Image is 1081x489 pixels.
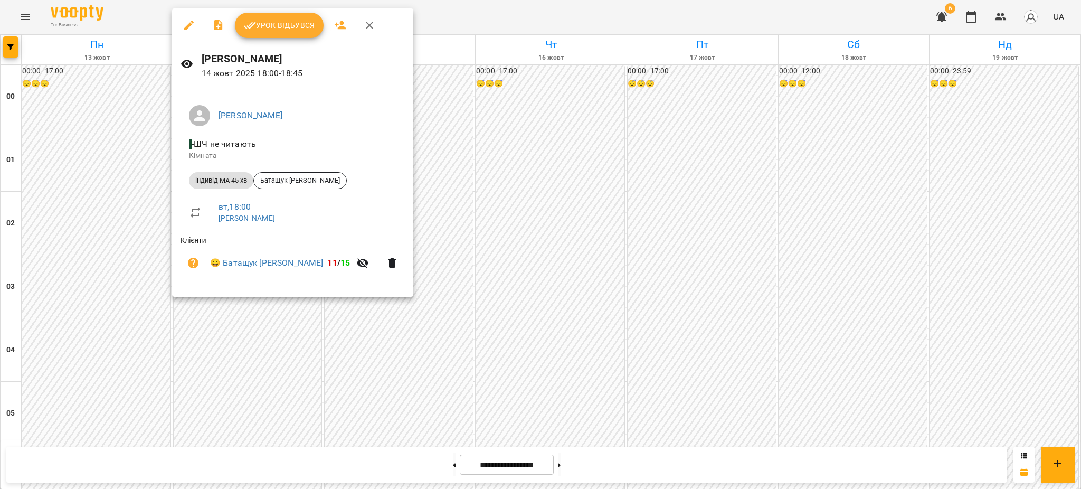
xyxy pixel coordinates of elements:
[189,139,258,149] span: - ШЧ не читають
[340,258,350,268] span: 15
[219,214,275,222] a: [PERSON_NAME]
[189,151,396,161] p: Кімната
[235,13,324,38] button: Урок відбувся
[327,258,350,268] b: /
[210,257,323,269] a: 😀 Батащук [PERSON_NAME]
[189,176,253,185] span: індивід МА 45 хв
[181,235,405,284] ul: Клієнти
[327,258,337,268] span: 11
[219,202,251,212] a: вт , 18:00
[219,110,282,120] a: [PERSON_NAME]
[254,176,346,185] span: Батащук [PERSON_NAME]
[202,67,405,80] p: 14 жовт 2025 18:00 - 18:45
[202,51,405,67] h6: [PERSON_NAME]
[243,19,315,32] span: Урок відбувся
[181,250,206,276] button: Візит ще не сплачено. Додати оплату?
[253,172,347,189] div: Батащук [PERSON_NAME]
